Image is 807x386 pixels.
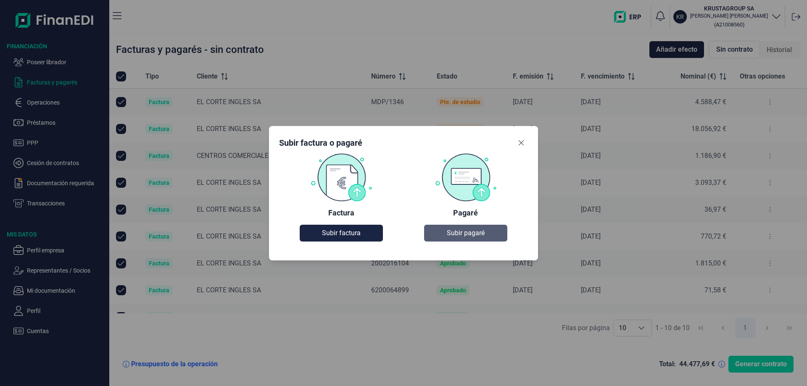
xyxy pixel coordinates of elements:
span: Subir factura [322,228,361,238]
button: Subir factura [300,225,382,242]
div: Subir factura o pagaré [279,137,362,149]
img: Pagaré [435,153,497,202]
div: Factura [328,208,354,218]
button: Subir pagaré [424,225,507,242]
div: Pagaré [453,208,478,218]
span: Subir pagaré [447,228,485,238]
button: Close [514,136,528,150]
img: Factura [310,153,372,202]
